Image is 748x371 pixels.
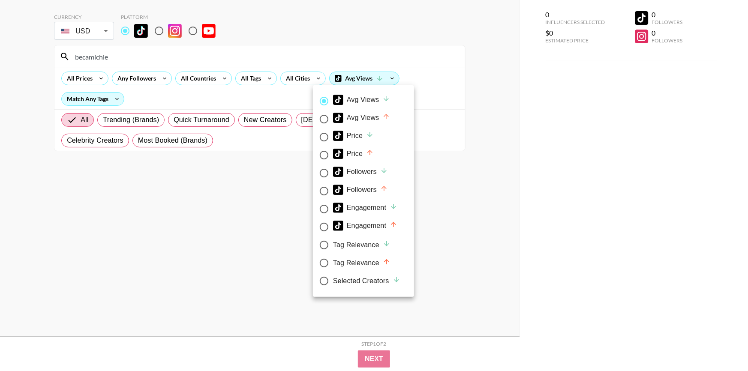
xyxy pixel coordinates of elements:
div: Price [333,131,374,141]
div: Followers [333,167,388,177]
div: Selected Creators [333,276,400,286]
div: Price [333,149,374,159]
div: Avg Views [333,95,390,105]
div: Engagement [333,221,397,231]
div: Tag Relevance [333,240,391,250]
div: Followers [333,185,388,195]
div: Engagement [333,203,397,213]
div: Tag Relevance [333,258,391,268]
iframe: Drift Widget Chat Controller [705,328,738,361]
div: Avg Views [333,113,390,123]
